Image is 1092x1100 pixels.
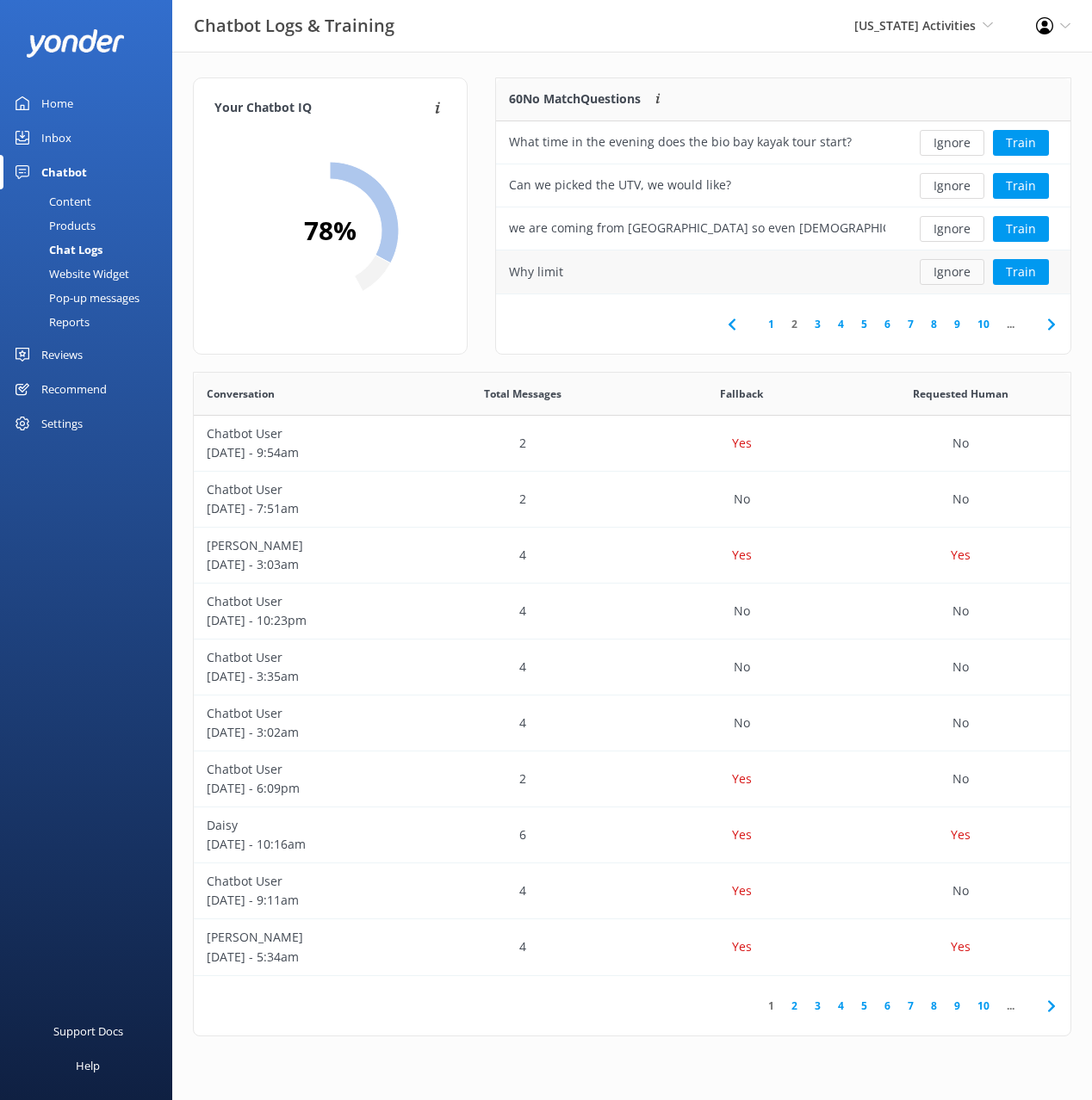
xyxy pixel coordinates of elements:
[922,316,946,332] a: 8
[207,386,275,402] span: Conversation
[993,130,1049,156] button: Train
[10,238,102,262] div: Chat Logs
[720,386,763,402] span: Fallback
[998,998,1023,1014] span: ...
[194,695,1070,751] div: row
[876,998,899,1014] a: 6
[10,213,96,238] div: Products
[969,316,998,332] a: 10
[951,546,971,565] p: Yes
[207,835,400,854] p: [DATE] - 10:16am
[194,807,1070,863] div: row
[207,424,400,443] p: Chatbot User
[194,584,1070,640] div: row
[952,490,969,509] p: No
[732,825,752,844] p: Yes
[207,891,400,910] p: [DATE] - 9:11am
[509,219,885,238] div: we are coming from [GEOGRAPHIC_DATA] so even [DEMOGRAPHIC_DATA] drivers license works?
[829,316,853,332] a: 4
[783,316,806,332] a: 2
[519,490,526,509] p: 2
[734,714,750,732] p: No
[519,546,526,565] p: 4
[194,863,1070,919] div: row
[734,490,750,509] p: No
[10,213,172,238] a: Products
[194,919,1070,975] div: row
[760,316,783,332] a: 1
[207,760,400,779] p: Chatbot User
[952,602,969,621] p: No
[993,173,1049,199] button: Train
[194,12,394,40] h3: Chatbot Logs & Training
[484,386,562,402] span: Total Messages
[207,592,400,611] p: Chatbot User
[519,881,526,900] p: 4
[10,189,172,213] a: Content
[496,207,1070,250] div: row
[10,262,129,286] div: Website Widget
[10,238,172,262] a: Chat Logs
[853,316,876,332] a: 5
[946,998,969,1014] a: 9
[920,259,984,285] button: Ignore
[734,602,750,621] p: No
[41,337,83,372] div: Reviews
[496,250,1070,294] div: row
[952,714,969,732] p: No
[920,130,984,156] button: Ignore
[41,406,83,441] div: Settings
[207,872,400,891] p: Chatbot User
[207,948,400,967] p: [DATE] - 5:34am
[194,416,1070,975] div: grid
[194,416,1070,472] div: row
[10,286,140,310] div: Pop-up messages
[854,17,976,34] span: [US_STATE] Activities
[41,121,71,155] div: Inbox
[207,779,400,798] p: [DATE] - 6:09pm
[920,216,984,242] button: Ignore
[194,640,1070,695] div: row
[509,90,641,108] p: 60 No Match Questions
[41,372,107,406] div: Recommend
[993,259,1049,285] button: Train
[519,825,526,844] p: 6
[509,176,731,195] div: Can we picked the UTV, we would like?
[998,316,1023,332] span: ...
[519,434,526,453] p: 2
[519,769,526,788] p: 2
[732,937,752,956] p: Yes
[207,704,400,723] p: Chatbot User
[207,611,400,630] p: [DATE] - 10:23pm
[732,434,752,453] p: Yes
[194,751,1070,807] div: row
[194,528,1070,584] div: row
[207,480,400,499] p: Chatbot User
[207,648,400,667] p: Chatbot User
[951,825,971,844] p: Yes
[899,316,922,332] a: 7
[207,555,400,574] p: [DATE] - 3:03am
[853,998,876,1014] a: 5
[913,386,1008,402] span: Requested Human
[76,1048,100,1083] div: Help
[304,210,357,251] h2: 78 %
[783,998,806,1014] a: 2
[519,937,526,956] p: 4
[899,998,922,1014] a: 7
[10,310,90,334] div: Reports
[26,29,125,58] img: yonder-white-logo.png
[496,164,1070,207] div: row
[806,998,829,1014] a: 3
[10,286,172,310] a: Pop-up messages
[496,121,1070,164] div: row
[214,99,430,118] h4: Your Chatbot IQ
[207,536,400,555] p: [PERSON_NAME]
[969,998,998,1014] a: 10
[207,499,400,518] p: [DATE] - 7:51am
[734,658,750,677] p: No
[922,998,946,1014] a: 8
[952,658,969,677] p: No
[760,998,783,1014] a: 1
[207,816,400,835] p: Daisy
